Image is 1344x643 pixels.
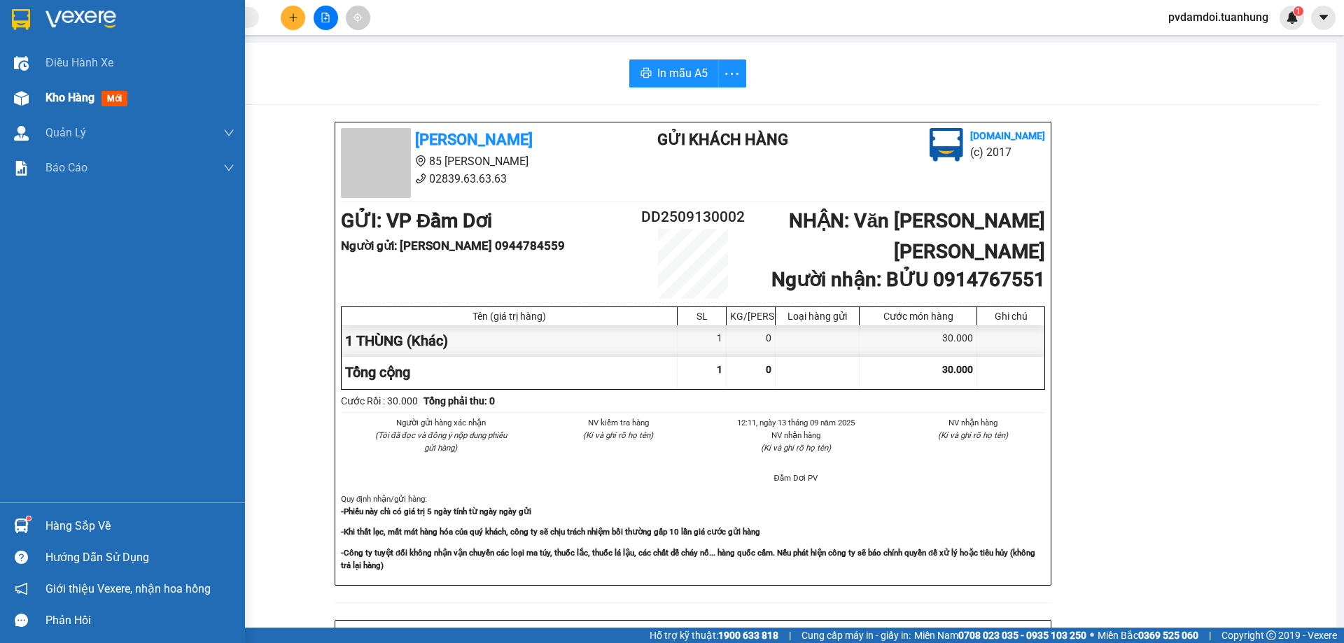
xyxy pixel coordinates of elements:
b: Người gửi : [PERSON_NAME] 0944784559 [341,239,565,253]
span: Giới thiệu Vexere, nhận hoa hồng [45,580,211,598]
span: copyright [1266,630,1276,640]
span: plus [288,13,298,22]
strong: -Phiếu này chỉ có giá trị 5 ngày tính từ ngày ngày gửi [341,507,531,516]
b: GỬI : VP Đầm Dơi [341,209,492,232]
img: warehouse-icon [14,126,29,141]
li: 12:11, ngày 13 tháng 09 năm 2025 [724,416,868,429]
div: Loại hàng gửi [779,311,855,322]
div: 1 THÙNG (Khác) [342,325,678,357]
strong: 1900 633 818 [718,630,778,641]
li: NV nhận hàng [902,416,1046,429]
sup: 1 [27,516,31,521]
li: Người gửi hàng xác nhận [369,416,513,429]
b: NHẬN : Văn [PERSON_NAME] [PERSON_NAME] [789,209,1045,263]
span: notification [15,582,28,595]
span: phone [415,173,426,184]
b: [DOMAIN_NAME] [970,130,1045,141]
img: icon-new-feature [1286,11,1298,24]
span: Quản Lý [45,124,86,141]
img: logo-vxr [12,9,30,30]
span: phone [52,51,64,62]
span: Cung cấp máy in - giấy in: [801,628,911,643]
span: environment [415,155,426,167]
button: caret-down [1311,6,1336,30]
span: Kho hàng [45,91,94,104]
span: mới [101,91,127,106]
strong: -Khi thất lạc, mất mát hàng hóa của quý khách, công ty sẽ chịu trách nhiệm bồi thường gấp 10 lần ... [341,527,760,537]
span: environment [52,34,64,45]
img: warehouse-icon [14,91,29,106]
b: [PERSON_NAME] [415,131,533,148]
span: Miền Nam [914,628,1086,643]
span: down [223,162,234,174]
span: 1 [717,364,722,375]
i: (Kí và ghi rõ họ tên) [583,430,653,440]
div: Cước Rồi : 30.000 [341,393,418,409]
div: Ghi chú [981,311,1041,322]
div: Hàng sắp về [45,516,234,537]
span: Báo cáo [45,159,87,176]
div: Phản hồi [45,610,234,631]
button: file-add [314,6,338,30]
li: Đầm Dơi PV [724,472,868,484]
i: (Kí và ghi rõ họ tên) [761,443,831,453]
b: Người nhận : BỬU 0914767551 [771,268,1045,291]
img: logo.jpg [930,128,963,162]
b: [PERSON_NAME] [52,9,170,27]
div: SL [681,311,722,322]
div: 30.000 [860,325,977,357]
span: Tổng cộng [345,364,410,381]
li: (c) 2017 [970,143,1045,161]
h2: DD2509130002 [634,206,752,229]
span: 1 [1296,6,1301,16]
span: ⚪️ [1090,633,1094,638]
b: Gửi khách hàng [657,131,788,148]
div: Tên (giá trị hàng) [345,311,673,322]
span: question-circle [15,551,28,564]
img: warehouse-icon [14,518,29,533]
span: | [1209,628,1211,643]
span: printer [640,67,652,80]
i: (Kí và ghi rõ họ tên) [938,430,1008,440]
li: NV kiểm tra hàng [547,416,691,429]
span: 0 [766,364,771,375]
span: 30.000 [942,364,973,375]
button: more [718,59,746,87]
span: caret-down [1317,11,1330,24]
div: 1 [678,325,727,357]
span: In mẫu A5 [657,64,708,82]
li: 85 [PERSON_NAME] [341,153,601,170]
strong: 0369 525 060 [1138,630,1198,641]
button: printerIn mẫu A5 [629,59,719,87]
span: down [223,127,234,139]
li: 02839.63.63.63 [341,170,601,188]
strong: -Công ty tuyệt đối không nhận vận chuyển các loại ma túy, thuốc lắc, thuốc lá lậu, các chất dễ ch... [341,548,1035,570]
span: | [789,628,791,643]
button: plus [281,6,305,30]
span: aim [353,13,363,22]
span: pvdamdoi.tuanhung [1157,8,1280,26]
div: Cước món hàng [863,311,973,322]
div: 0 [727,325,776,357]
i: (Tôi đã đọc và đồng ý nộp dung phiếu gửi hàng) [375,430,507,453]
div: Hướng dẫn sử dụng [45,547,234,568]
span: Điều hành xe [45,54,113,71]
span: file-add [321,13,330,22]
span: message [15,614,28,627]
button: aim [346,6,370,30]
span: more [719,65,745,83]
span: Hỗ trợ kỹ thuật: [650,628,778,643]
img: solution-icon [14,161,29,176]
div: Quy định nhận/gửi hàng : [341,493,1045,572]
div: KG/[PERSON_NAME] [730,311,771,322]
span: Miền Bắc [1098,628,1198,643]
sup: 1 [1294,6,1303,16]
b: Tổng phải thu: 0 [423,395,495,407]
li: NV nhận hàng [724,429,868,441]
strong: 0708 023 035 - 0935 103 250 [958,630,1086,641]
img: warehouse-icon [14,56,29,71]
